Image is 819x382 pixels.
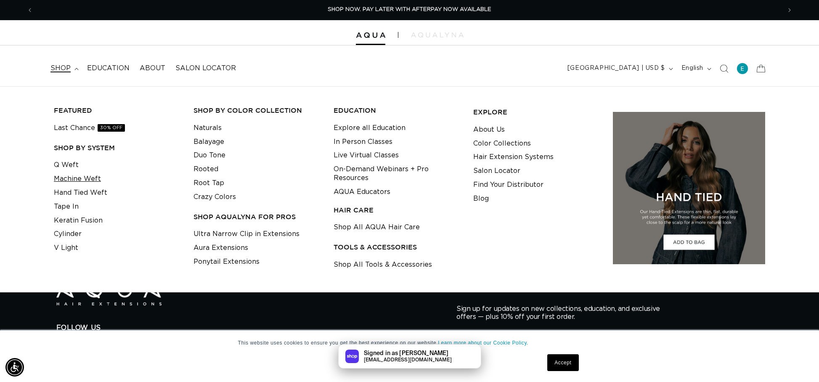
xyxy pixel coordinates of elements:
[681,64,703,73] span: English
[334,106,460,115] h3: EDUCATION
[54,200,79,214] a: Tape In
[54,214,103,228] a: Keratin Fusion
[473,192,489,206] a: Blog
[334,220,420,234] a: Shop All AQUA Hair Care
[780,2,799,18] button: Next announcement
[175,64,236,73] span: Salon Locator
[193,135,224,149] a: Balayage
[54,106,180,115] h3: FEATURED
[82,59,135,78] a: Education
[473,123,505,137] a: About Us
[473,164,520,178] a: Salon Locator
[87,64,130,73] span: Education
[54,241,78,255] a: V Light
[54,143,180,152] h3: SHOP BY SYSTEM
[54,121,125,135] a: Last Chance30% OFF
[334,258,432,272] a: Shop All Tools & Accessories
[328,7,491,12] span: SHOP NOW. PAY LATER WITH AFTERPAY NOW AVAILABLE
[54,158,79,172] a: Q Weft
[334,206,460,215] h3: HAIR CARE
[334,121,406,135] a: Explore all Education
[334,149,399,162] a: Live Virtual Classes
[5,358,24,377] div: Accessibility Menu
[473,137,531,151] a: Color Collections
[676,61,715,77] button: English
[193,106,320,115] h3: Shop by Color Collection
[473,150,554,164] a: Hair Extension Systems
[170,59,241,78] a: Salon Locator
[54,172,101,186] a: Machine Weft
[334,185,390,199] a: AQUA Educators
[54,227,82,241] a: Cylinder
[135,59,170,78] a: About
[334,162,460,185] a: On-Demand Webinars + Pro Resources
[54,186,107,200] a: Hand Tied Weft
[193,149,225,162] a: Duo Tone
[411,32,464,37] img: aqualyna.com
[21,2,39,18] button: Previous announcement
[56,280,162,305] img: Aqua Hair Extensions
[140,64,165,73] span: About
[193,121,222,135] a: Naturals
[193,255,260,269] a: Ponytail Extensions
[456,305,667,321] p: Sign up for updates on new collections, education, and exclusive offers — plus 10% off your first...
[567,64,665,73] span: [GEOGRAPHIC_DATA] | USD $
[193,176,224,190] a: Root Tap
[356,32,385,38] img: Aqua Hair Extensions
[193,227,300,241] a: Ultra Narrow Clip in Extensions
[98,124,125,132] span: 30% OFF
[56,324,444,332] h2: Follow Us
[238,339,581,347] p: This website uses cookies to ensure you get the best experience on our website.
[438,340,528,346] a: Learn more about our Cookie Policy.
[193,241,248,255] a: Aura Extensions
[193,212,320,221] h3: Shop AquaLyna for Pros
[45,59,82,78] summary: shop
[193,162,218,176] a: Rooted
[193,190,236,204] a: Crazy Colors
[334,243,460,252] h3: TOOLS & ACCESSORIES
[50,64,71,73] span: shop
[473,178,543,192] a: Find Your Distributor
[473,108,600,117] h3: EXPLORE
[334,135,392,149] a: In Person Classes
[562,61,676,77] button: [GEOGRAPHIC_DATA] | USD $
[715,59,733,78] summary: Search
